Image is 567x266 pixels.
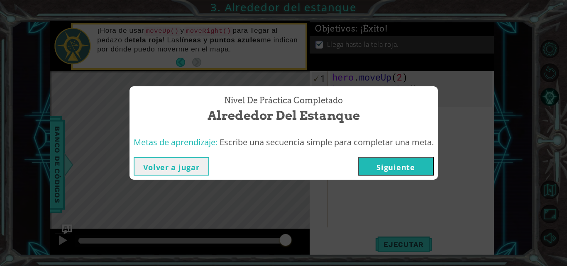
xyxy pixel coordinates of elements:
span: Nivel de práctica Completado [224,95,343,107]
span: Alrededor del estanque [208,107,360,124]
span: Metas de aprendizaje: [134,137,218,148]
button: Volver a jugar [134,157,209,176]
button: Siguiente [358,157,434,176]
span: Escribe una secuencia simple para completar una meta. [220,137,434,148]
